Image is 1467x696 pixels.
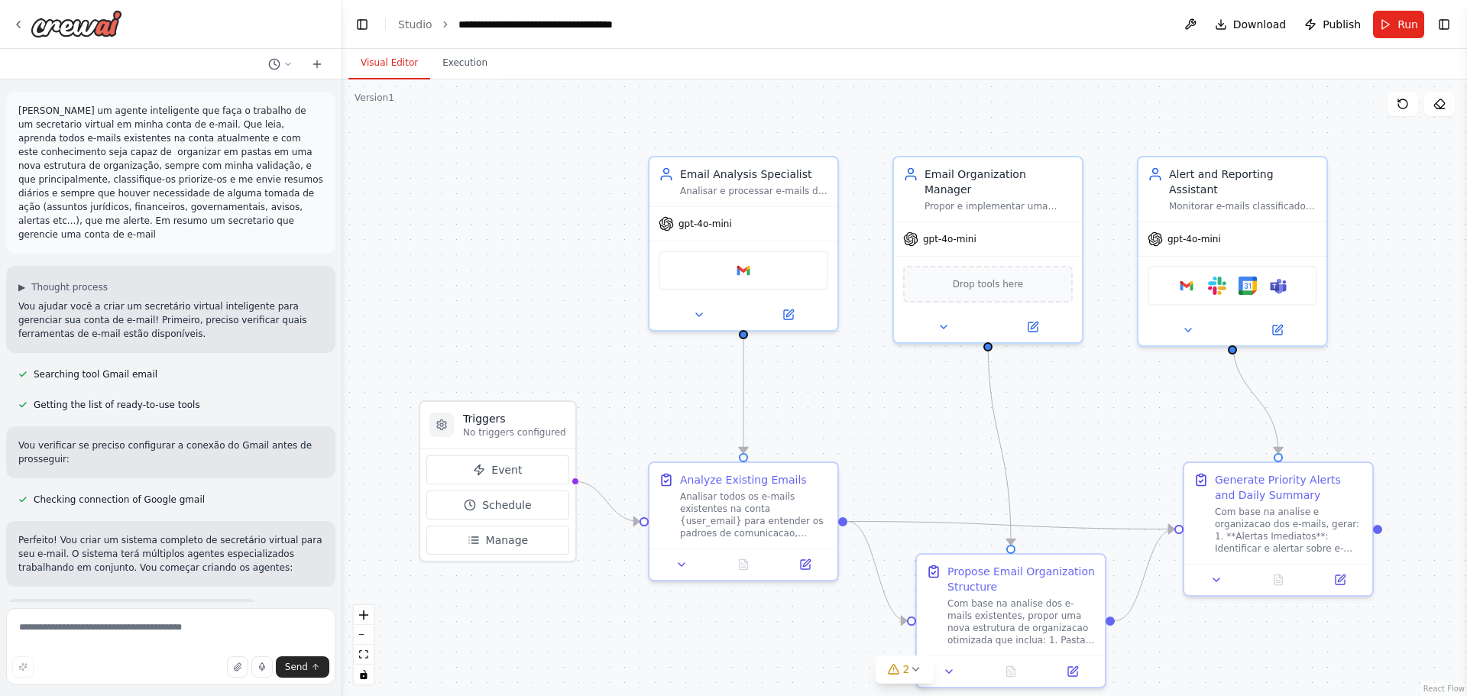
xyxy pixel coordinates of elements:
[711,555,776,574] button: No output available
[227,656,248,678] button: Upload files
[979,662,1044,681] button: No output available
[18,533,323,575] p: Perfeito! Vou criar um sistema completo de secretário virtual para seu e-mail. O sistema terá múl...
[1246,571,1311,589] button: No output available
[734,261,753,280] img: Google gmail
[354,605,374,625] button: zoom in
[1169,200,1317,212] div: Monitorar e-mails classificados como de alta prioridade, especialmente os relacionados a questoes...
[419,400,577,562] div: TriggersNo triggers configuredEventScheduleManage
[1234,321,1320,339] button: Open in side panel
[1046,662,1099,681] button: Open in side panel
[1215,472,1363,503] div: Generate Priority Alerts and Daily Summary
[1239,277,1257,295] img: Google calendar
[486,533,529,548] span: Manage
[745,306,831,324] button: Open in side panel
[482,497,531,513] span: Schedule
[1177,277,1196,295] img: Google gmail
[680,185,828,197] div: Analisar e processar e-mails da conta {user_email}, extraindo informacoes relevantes como remeten...
[426,526,569,555] button: Manage
[354,605,374,685] div: React Flow controls
[31,10,122,37] img: Logo
[1233,17,1287,32] span: Download
[1269,277,1287,295] img: Microsoft teams
[18,299,323,341] p: Vou ajudar você a criar um secretário virtual inteligente para gerenciar sua conta de e-mail! Pri...
[1209,11,1293,38] button: Download
[1225,339,1286,453] g: Edge from 8d3bc57d-91bd-4764-90f9-35e9885c847a to fa3f908b-d31b-4c3d-8060-6407149a0d9f
[947,564,1096,594] div: Propose Email Organization Structure
[1373,11,1424,38] button: Run
[779,555,831,574] button: Open in side panel
[398,18,432,31] a: Studio
[262,55,299,73] button: Switch to previous chat
[1167,233,1221,245] span: gpt-4o-mini
[1115,522,1174,629] g: Edge from 7fc50af1-19c1-411e-8314-901b6b83ebfe to fa3f908b-d31b-4c3d-8060-6407149a0d9f
[1313,571,1366,589] button: Open in side panel
[678,218,732,230] span: gpt-4o-mini
[1323,17,1361,32] span: Publish
[915,553,1106,688] div: Propose Email Organization StructureCom base na analise dos e-mails existentes, propor uma nova e...
[305,55,329,73] button: Start a new chat
[34,399,200,411] span: Getting the list of ready-to-use tools
[876,656,934,684] button: 2
[18,439,323,466] p: Vou verificar se preciso configurar a conexão do Gmail antes de prosseguir:
[426,455,569,484] button: Event
[903,662,910,677] span: 2
[1397,17,1418,32] span: Run
[947,597,1096,646] div: Com base na analise dos e-mails existentes, propor uma nova estrutura de organizacao otimizada qu...
[680,490,828,539] div: Analisar todos os e-mails existentes na conta {user_email} para entender os padroes de comunicaca...
[980,336,1018,545] g: Edge from b3bef281-6499-450b-91f0-22398dbf0b3b to 7fc50af1-19c1-411e-8314-901b6b83ebfe
[989,318,1076,336] button: Open in side panel
[736,339,751,453] g: Edge from 156e958c-e9e5-4ad7-a2ee-58f416f5f600 to 96c9d584-b57e-4dc3-b32e-ad965b640ae8
[1137,156,1328,347] div: Alert and Reporting AssistantMonitorar e-mails classificados como de alta prioridade, especialmen...
[680,167,828,182] div: Email Analysis Specialist
[1433,14,1455,35] button: Show right sidebar
[1208,277,1226,295] img: Slack
[31,281,108,293] span: Thought process
[285,661,308,673] span: Send
[923,233,976,245] span: gpt-4o-mini
[953,277,1024,292] span: Drop tools here
[34,494,205,506] span: Checking connection of Google gmail
[354,665,374,685] button: toggle interactivity
[925,200,1073,212] div: Propor e implementar uma estrutura de organizacao de e-mails baseada na analise feita pelo especi...
[430,47,500,79] button: Execution
[648,156,839,332] div: Email Analysis SpecialistAnalisar e processar e-mails da conta {user_email}, extraindo informacoe...
[426,490,569,520] button: Schedule
[348,47,430,79] button: Visual Editor
[1183,461,1374,597] div: Generate Priority Alerts and Daily SummaryCom base na analise e organizacao dos e-mails, gerar: 1...
[1423,685,1465,693] a: React Flow attribution
[354,645,374,665] button: fit view
[491,462,522,477] span: Event
[355,92,394,104] div: Version 1
[847,514,907,629] g: Edge from 96c9d584-b57e-4dc3-b32e-ad965b640ae8 to 7fc50af1-19c1-411e-8314-901b6b83ebfe
[12,656,34,678] button: Improve this prompt
[1298,11,1367,38] button: Publish
[574,474,640,529] g: Edge from triggers to 96c9d584-b57e-4dc3-b32e-ad965b640ae8
[34,368,157,380] span: Searching tool Gmail email
[1215,506,1363,555] div: Com base na analise e organizacao dos e-mails, gerar: 1. **Alertas Imediatos**: Identificar e ale...
[463,426,566,439] p: No triggers configured
[276,656,329,678] button: Send
[892,156,1083,344] div: Email Organization ManagerPropor e implementar uma estrutura de organizacao de e-mails baseada na...
[18,281,25,293] span: ▶
[680,472,807,487] div: Analyze Existing Emails
[925,167,1073,197] div: Email Organization Manager
[354,625,374,645] button: zoom out
[251,656,273,678] button: Click to speak your automation idea
[398,17,613,32] nav: breadcrumb
[351,14,373,35] button: Hide left sidebar
[463,411,566,426] h3: Triggers
[648,461,839,581] div: Analyze Existing EmailsAnalisar todos os e-mails existentes na conta {user_email} para entender o...
[847,514,1174,537] g: Edge from 96c9d584-b57e-4dc3-b32e-ad965b640ae8 to fa3f908b-d31b-4c3d-8060-6407149a0d9f
[18,104,323,241] p: [PERSON_NAME] um agente inteligente que faça o trabalho de um secretario virtual em minha conta d...
[1169,167,1317,197] div: Alert and Reporting Assistant
[18,281,108,293] button: ▶Thought process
